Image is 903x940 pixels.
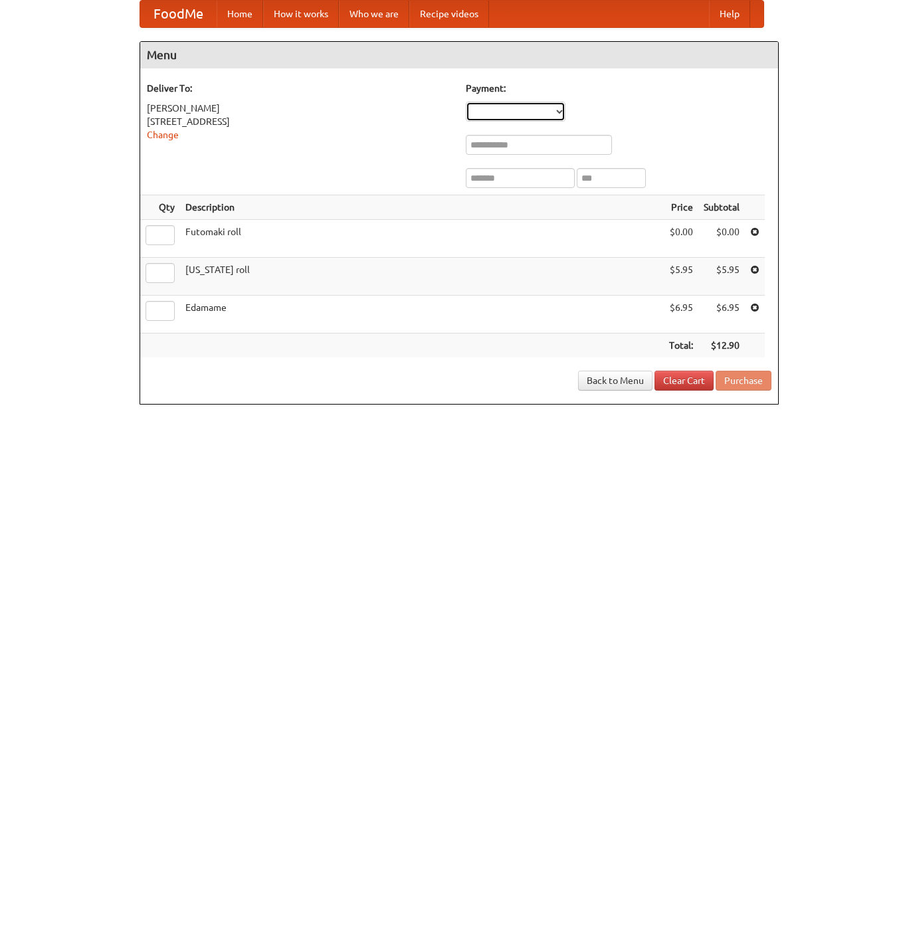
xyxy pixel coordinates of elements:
th: Subtotal [698,195,745,220]
td: Futomaki roll [180,220,664,258]
div: [PERSON_NAME] [147,102,452,115]
a: Help [709,1,750,27]
a: Clear Cart [654,371,714,391]
td: $0.00 [664,220,698,258]
td: $6.95 [698,296,745,333]
h4: Menu [140,42,778,68]
td: $6.95 [664,296,698,333]
td: [US_STATE] roll [180,258,664,296]
a: FoodMe [140,1,217,27]
th: $12.90 [698,333,745,358]
td: $5.95 [698,258,745,296]
th: Qty [140,195,180,220]
th: Description [180,195,664,220]
a: Home [217,1,263,27]
td: $5.95 [664,258,698,296]
button: Purchase [716,371,771,391]
th: Total: [664,333,698,358]
a: Back to Menu [578,371,652,391]
th: Price [664,195,698,220]
td: $0.00 [698,220,745,258]
h5: Payment: [466,82,771,95]
a: Recipe videos [409,1,489,27]
td: Edamame [180,296,664,333]
a: Change [147,130,179,140]
a: Who we are [339,1,409,27]
h5: Deliver To: [147,82,452,95]
a: How it works [263,1,339,27]
div: [STREET_ADDRESS] [147,115,452,128]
